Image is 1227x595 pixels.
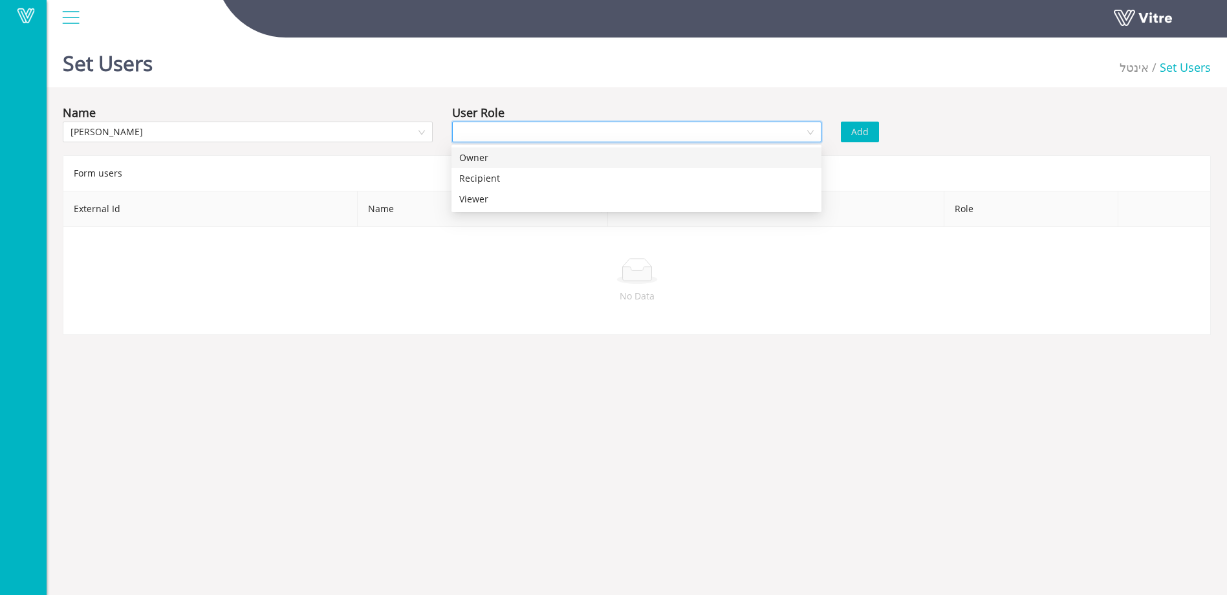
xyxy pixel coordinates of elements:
th: External Id [63,191,358,227]
span: Inna Kaminsky [71,122,425,142]
li: Set Users [1149,58,1211,76]
th: Role [944,191,1118,227]
div: Viewer [459,192,814,206]
div: Viewer [451,189,821,210]
div: Name [63,103,96,122]
div: Owner [451,147,821,168]
div: Form users [63,155,1211,191]
div: Recipient [459,171,814,186]
div: User Role [452,103,505,122]
div: Owner [459,151,814,165]
span: Name [358,191,607,226]
p: No Data [74,289,1200,303]
h1: Set Users [63,32,153,87]
button: Add [841,122,879,142]
span: 19 [1120,59,1149,75]
div: Recipient [451,168,821,189]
